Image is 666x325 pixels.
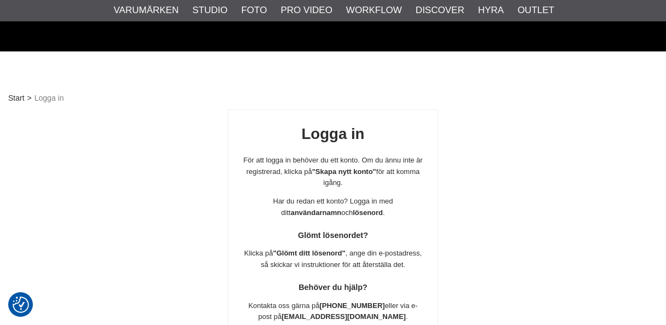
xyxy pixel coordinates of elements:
[114,3,179,18] a: Varumärken
[291,208,341,217] strong: användarnamn
[13,295,29,315] button: Samtyckesinställningar
[319,301,384,310] strong: [PHONE_NUMBER]
[8,92,25,104] a: Start
[273,249,346,257] strong: "Glömt ditt lösenord"
[282,312,406,321] strong: [EMAIL_ADDRESS][DOMAIN_NAME]
[346,3,402,18] a: Workflow
[13,297,29,313] img: Revisit consent button
[416,3,464,18] a: Discover
[192,3,227,18] a: Studio
[298,231,368,240] strong: Glömt lösenordet?
[241,3,267,18] a: Foto
[242,196,424,219] p: Har du redan ett konto? Logga in med ditt och .
[478,3,504,18] a: Hyra
[27,92,32,104] span: >
[242,124,424,145] h1: Logga in
[353,208,383,217] strong: lösenord
[280,3,332,18] a: Pro Video
[35,92,64,104] span: Logga in
[242,300,424,323] p: Kontakta oss gärna på eller via e-post på .
[518,3,554,18] a: Outlet
[298,283,368,292] strong: Behöver du hjälp?
[312,167,376,176] strong: "Skapa nytt konto"
[242,248,424,271] p: Klicka på , ange din e-postadress, så skickar vi instruktioner för att återställa det.
[242,155,424,189] p: För att logga in behöver du ett konto. Om du ännu inte är registrerad, klicka på för att komma ig...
